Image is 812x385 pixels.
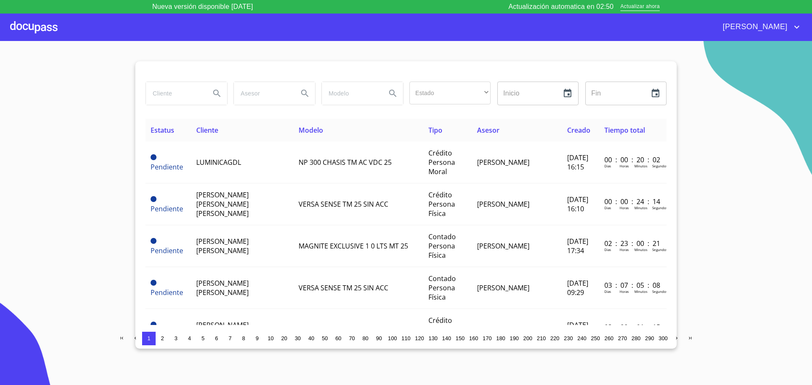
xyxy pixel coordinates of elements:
[322,335,328,341] span: 50
[169,332,183,345] button: 3
[480,332,494,345] button: 170
[494,332,507,345] button: 180
[308,335,314,341] span: 40
[604,247,611,252] p: Dias
[383,83,403,104] button: Search
[477,126,499,135] span: Asesor
[455,335,464,341] span: 150
[428,190,455,218] span: Crédito Persona Física
[634,289,647,294] p: Minutos
[604,239,661,248] p: 02 : 23 : 00 : 21
[521,332,535,345] button: 200
[264,332,277,345] button: 10
[577,335,586,341] span: 240
[618,335,627,341] span: 270
[645,335,654,341] span: 290
[567,279,588,297] span: [DATE] 09:29
[401,335,410,341] span: 110
[567,153,588,172] span: [DATE] 16:15
[299,199,388,209] span: VERSA SENSE TM 25 SIN ACC
[428,126,442,135] span: Tipo
[537,335,546,341] span: 210
[477,283,529,292] span: [PERSON_NAME]
[604,164,611,168] p: Dias
[604,289,611,294] p: Dias
[604,322,661,332] p: 03 : 22 : 01 : 15
[562,332,575,345] button: 230
[372,332,386,345] button: 90
[345,332,359,345] button: 70
[291,332,304,345] button: 30
[631,335,640,341] span: 280
[523,335,532,341] span: 200
[388,335,397,341] span: 100
[415,335,424,341] span: 120
[215,335,218,341] span: 6
[604,205,611,210] p: Dias
[656,332,670,345] button: 300
[575,332,589,345] button: 240
[156,332,169,345] button: 2
[399,332,413,345] button: 110
[483,335,491,341] span: 170
[277,332,291,345] button: 20
[201,335,204,341] span: 5
[196,190,249,218] span: [PERSON_NAME] [PERSON_NAME] [PERSON_NAME]
[228,335,231,341] span: 7
[409,82,491,104] div: ​
[428,274,456,302] span: Contado Persona Física
[142,332,156,345] button: 1
[652,247,668,252] p: Segundos
[620,164,629,168] p: Horas
[652,289,668,294] p: Segundos
[510,335,518,341] span: 190
[426,332,440,345] button: 130
[386,332,399,345] button: 100
[550,335,559,341] span: 220
[223,332,237,345] button: 7
[196,158,241,167] span: LUMINICAGDL
[151,204,183,213] span: Pendiente
[469,335,478,341] span: 160
[207,83,227,104] button: Search
[507,332,521,345] button: 190
[477,158,529,167] span: [PERSON_NAME]
[652,205,668,210] p: Segundos
[591,335,600,341] span: 250
[151,196,156,202] span: Pendiente
[332,332,345,345] button: 60
[634,247,647,252] p: Minutos
[604,155,661,164] p: 00 : 00 : 20 : 02
[174,335,177,341] span: 3
[304,332,318,345] button: 40
[359,332,372,345] button: 80
[268,335,274,341] span: 10
[210,332,223,345] button: 6
[564,335,573,341] span: 230
[602,332,616,345] button: 260
[620,289,629,294] p: Horas
[467,332,480,345] button: 160
[548,332,562,345] button: 220
[428,316,455,344] span: Crédito Persona Física
[604,126,645,135] span: Tiempo total
[453,332,467,345] button: 150
[183,332,196,345] button: 4
[604,197,661,206] p: 00 : 00 : 24 : 14
[322,82,379,105] input: search
[616,332,629,345] button: 270
[442,335,451,341] span: 140
[188,335,191,341] span: 4
[151,238,156,244] span: Pendiente
[295,335,301,341] span: 30
[196,237,249,255] span: [PERSON_NAME] [PERSON_NAME]
[196,126,218,135] span: Cliente
[161,335,164,341] span: 2
[335,335,341,341] span: 60
[151,162,183,172] span: Pendiente
[629,332,643,345] button: 280
[604,335,613,341] span: 260
[299,126,323,135] span: Modelo
[349,335,355,341] span: 70
[716,20,792,34] span: [PERSON_NAME]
